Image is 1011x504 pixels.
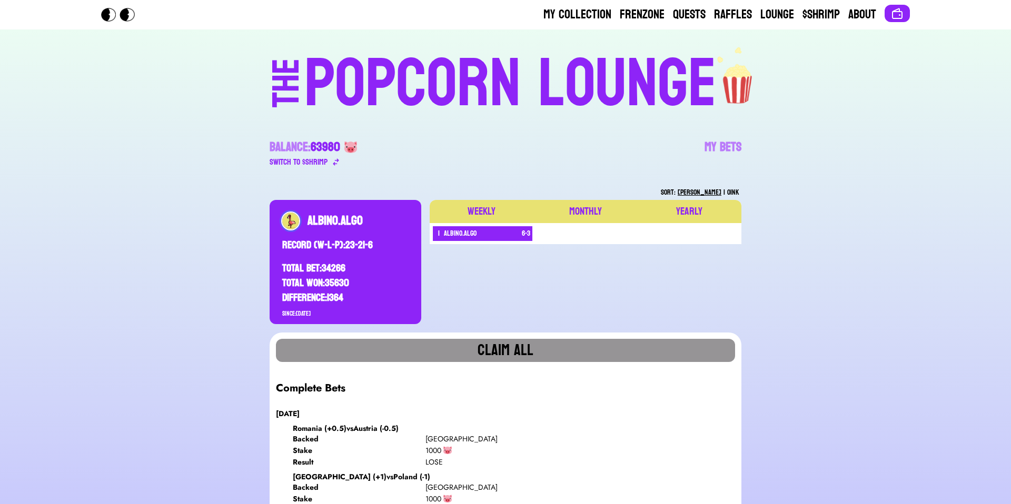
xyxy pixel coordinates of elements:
[311,136,340,158] span: 63980
[676,204,702,219] div: YEARLY
[620,6,665,23] a: Frenzone
[714,6,752,23] a: Raffles
[282,276,409,290] div: TOTAL WON: 35630
[293,493,425,504] div: Stake
[678,186,721,199] span: [PERSON_NAME]
[425,445,441,456] div: 1000
[443,446,452,455] img: 🐷
[425,434,558,444] div: [GEOGRAPHIC_DATA]
[293,445,425,456] div: Stake
[468,204,495,219] div: WEEKLY
[282,261,409,276] div: TOTAL BET: 34266
[308,213,409,229] div: ALBINO.ALGO
[293,482,425,492] div: Backed
[848,6,876,23] a: About
[760,6,794,23] a: Lounge
[276,408,735,419] div: [DATE]
[293,471,735,482] div: [GEOGRAPHIC_DATA] (+1) vs Poland (-1)
[276,368,735,408] div: Complete Bets
[276,339,735,362] button: Claim all
[101,8,143,22] img: Popcorn
[569,204,602,219] div: MONTHLY
[282,309,409,318] div: Since: [DATE]
[673,6,706,23] a: Quests
[267,58,305,128] div: THE
[443,495,452,503] img: 🐷
[425,457,558,467] div: LOSE
[282,290,409,305] div: DIFFERENCE: 1364
[293,457,425,467] div: Result
[293,423,735,434] div: Romania (+0.5) vs Austria (-0.5)
[438,228,440,239] div: 1
[282,229,409,261] div: RECORD (W-L-P): 23 - 21 - 6
[304,51,717,118] div: POPCORN LOUNGE
[891,7,904,20] img: Connect wallet
[522,228,530,239] div: 6-3
[270,185,741,200] div: Sort: |
[543,6,611,23] a: My Collection
[425,482,558,492] div: [GEOGRAPHIC_DATA]
[344,141,357,154] img: 🐷
[717,46,760,105] img: popcorn
[425,493,441,504] div: 1000
[727,186,739,199] span: OINK
[181,46,830,118] a: THEPOPCORN LOUNGEpopcorn
[802,6,840,23] a: $Shrimp
[705,139,741,168] a: My Bets
[270,156,328,168] div: Switch to $ SHRIMP
[444,228,477,239] div: albino.algo
[270,139,340,156] div: Balance:
[293,434,425,444] div: Backed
